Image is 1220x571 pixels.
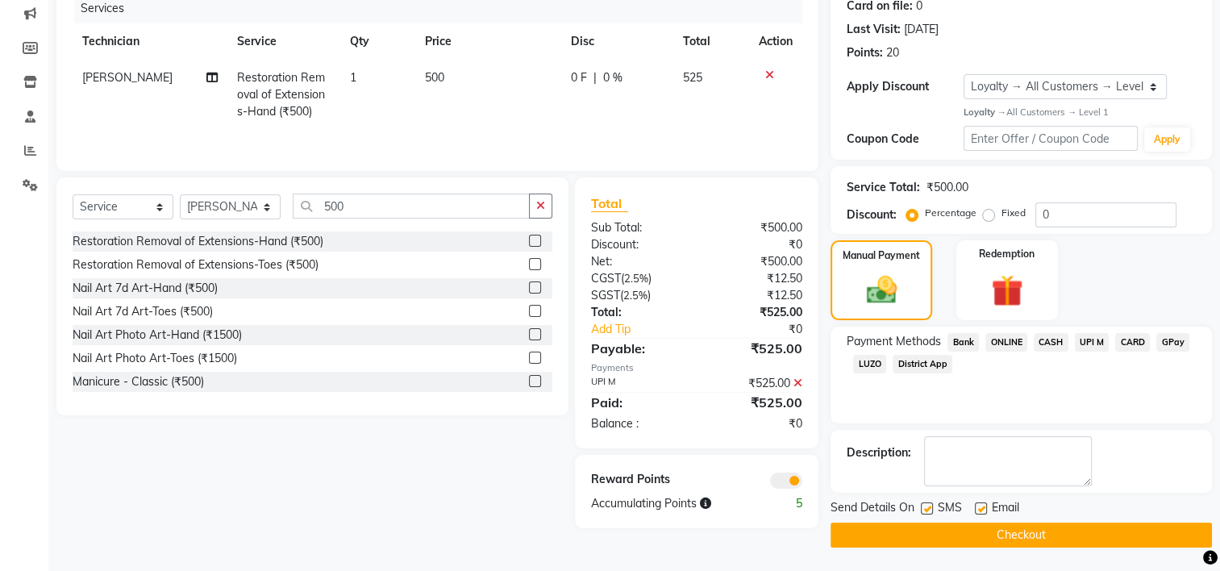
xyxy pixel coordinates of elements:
[697,304,814,321] div: ₹525.00
[1115,333,1150,352] span: CARD
[579,270,697,287] div: ( )
[561,23,673,60] th: Disc
[904,21,939,38] div: [DATE]
[350,70,356,85] span: 1
[847,21,901,38] div: Last Visit:
[1156,333,1189,352] span: GPay
[579,495,756,512] div: Accumulating Points
[847,131,963,148] div: Coupon Code
[717,321,815,338] div: ₹0
[831,523,1212,548] button: Checkout
[624,272,648,285] span: 2.5%
[947,333,979,352] span: Bank
[73,23,227,60] th: Technician
[697,375,814,392] div: ₹525.00
[756,495,814,512] div: 5
[591,271,621,285] span: CGST
[697,339,814,358] div: ₹525.00
[964,106,1196,119] div: All Customers → Level 1
[1144,127,1190,152] button: Apply
[579,287,697,304] div: ( )
[579,304,697,321] div: Total:
[293,194,530,219] input: Search or Scan
[73,373,204,390] div: Manicure - Classic (₹500)
[697,270,814,287] div: ₹12.50
[579,375,697,392] div: UPI M
[857,273,906,307] img: _cash.svg
[992,499,1019,519] span: Email
[579,339,697,358] div: Payable:
[73,256,319,273] div: Restoration Removal of Extensions-Toes (₹500)
[847,78,963,95] div: Apply Discount
[591,195,628,212] span: Total
[579,415,697,432] div: Balance :
[843,248,920,263] label: Manual Payment
[981,271,1033,311] img: _gift.svg
[926,179,968,196] div: ₹500.00
[73,327,242,344] div: Nail Art Photo Art-Hand (₹1500)
[340,23,415,60] th: Qty
[73,280,218,297] div: Nail Art 7d Art-Hand (₹500)
[579,321,716,338] a: Add Tip
[673,23,750,60] th: Total
[579,253,697,270] div: Net:
[237,70,325,119] span: Restoration Removal of Extensions-Hand (₹500)
[938,499,962,519] span: SMS
[227,23,340,60] th: Service
[697,219,814,236] div: ₹500.00
[697,253,814,270] div: ₹500.00
[886,44,899,61] div: 20
[1034,333,1068,352] span: CASH
[415,23,561,60] th: Price
[1075,333,1110,352] span: UPI M
[964,106,1006,118] strong: Loyalty →
[82,70,173,85] span: [PERSON_NAME]
[73,350,237,367] div: Nail Art Photo Art-Toes (₹1500)
[847,44,883,61] div: Points:
[847,444,911,461] div: Description:
[579,236,697,253] div: Discount:
[847,206,897,223] div: Discount:
[847,179,920,196] div: Service Total:
[697,393,814,412] div: ₹525.00
[579,219,697,236] div: Sub Total:
[591,288,620,302] span: SGST
[979,247,1035,261] label: Redemption
[831,499,914,519] span: Send Details On
[853,355,886,373] span: LUZO
[697,415,814,432] div: ₹0
[847,333,941,350] span: Payment Methods
[579,471,697,489] div: Reward Points
[964,126,1138,151] input: Enter Offer / Coupon Code
[623,289,647,302] span: 2.5%
[73,303,213,320] div: Nail Art 7d Art-Toes (₹500)
[697,287,814,304] div: ₹12.50
[593,69,597,86] span: |
[893,355,952,373] span: District App
[697,236,814,253] div: ₹0
[571,69,587,86] span: 0 F
[985,333,1027,352] span: ONLINE
[603,69,622,86] span: 0 %
[425,70,444,85] span: 500
[591,361,802,375] div: Payments
[579,393,697,412] div: Paid:
[925,206,976,220] label: Percentage
[749,23,802,60] th: Action
[683,70,702,85] span: 525
[1001,206,1026,220] label: Fixed
[73,233,323,250] div: Restoration Removal of Extensions-Hand (₹500)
